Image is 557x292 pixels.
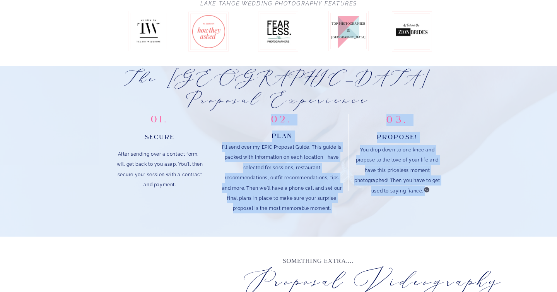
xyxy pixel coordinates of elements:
h2: Lake Tahoe Wedding Photography Features [185,0,372,10]
p: I'll send over my EPIC Proposal Guide. This guide is packed with information on each location I h... [221,142,343,232]
p: Top Photographer in [GEOGRAPHIC_DATA] [331,21,366,49]
p: Secure [113,132,206,139]
p: Propose! [351,132,444,139]
p: After sending over a contact form, I will get back to you asap. You'll then secure your session w... [115,149,204,186]
p: 02. [256,114,308,131]
p: You drop down to one knee and propose to the love of your life and have this priceless moment pho... [353,145,442,195]
p: 03. [371,114,424,132]
h1: Something Extra.... [283,254,419,266]
h2: The [GEOGRAPHIC_DATA] Proposal Experience [86,69,471,97]
p: Plan [236,131,328,140]
p: 01. [134,114,186,131]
